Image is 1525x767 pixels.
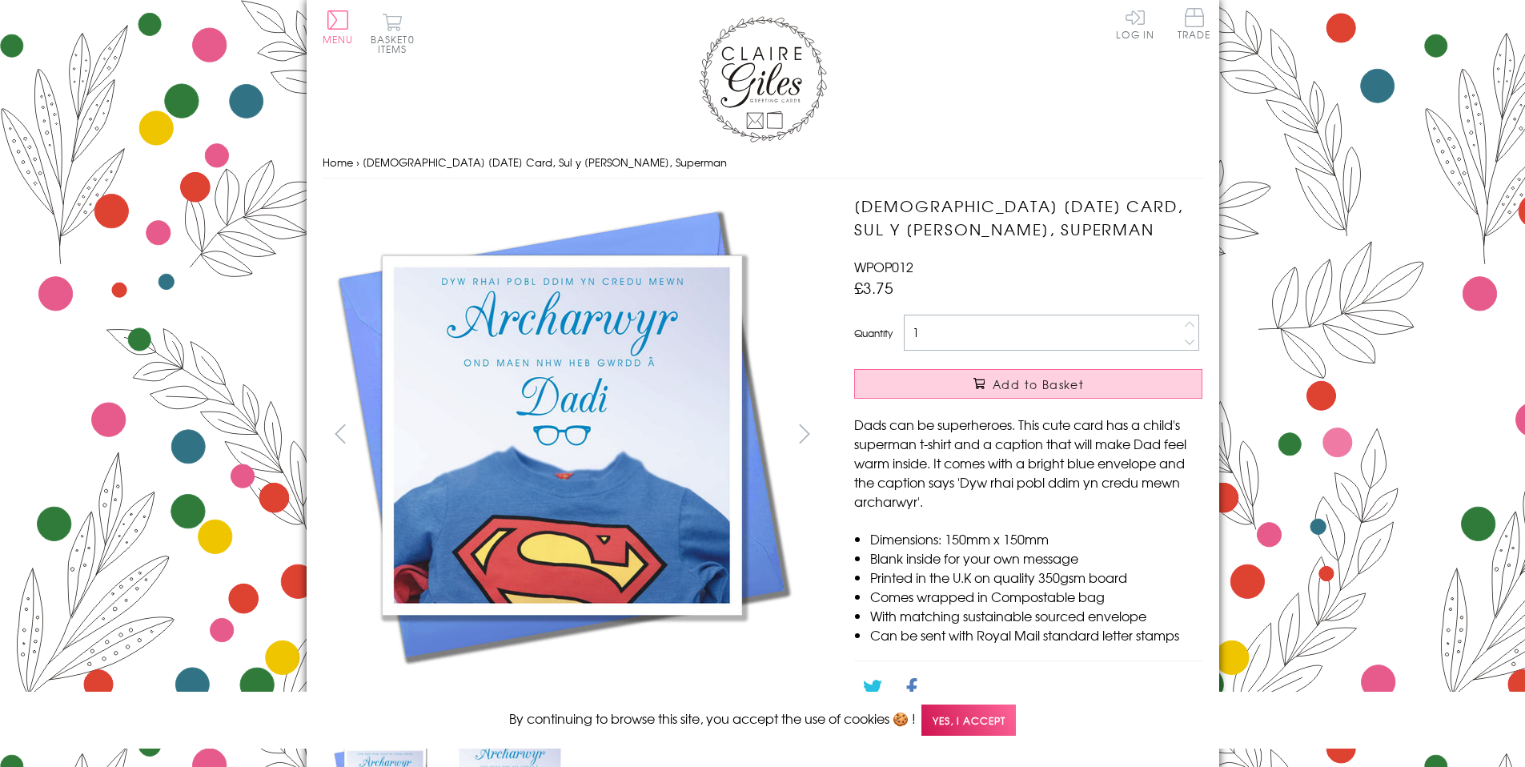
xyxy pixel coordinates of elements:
[699,16,827,143] img: Claire Giles Greetings Cards
[356,155,359,170] span: ›
[854,415,1202,511] p: Dads can be superheroes. This cute card has a child's superman t-shirt and a caption that will ma...
[854,276,893,299] span: £3.75
[323,155,353,170] a: Home
[786,416,822,452] button: next
[378,32,415,56] span: 0 items
[371,13,415,54] button: Basket0 items
[854,195,1202,241] h1: [DEMOGRAPHIC_DATA] [DATE] Card, Sul y [PERSON_NAME], Superman
[323,32,354,46] span: Menu
[1178,8,1211,42] a: Trade
[854,326,893,340] label: Quantity
[870,548,1202,568] li: Blank inside for your own message
[854,257,913,276] span: WPOP012
[870,625,1202,645] li: Can be sent with Royal Mail standard letter stamps
[870,529,1202,548] li: Dimensions: 150mm x 150mm
[323,147,1203,179] nav: breadcrumbs
[921,705,1016,736] span: Yes, I accept
[993,376,1084,392] span: Add to Basket
[363,155,727,170] span: [DEMOGRAPHIC_DATA] [DATE] Card, Sul y [PERSON_NAME], Superman
[870,606,1202,625] li: With matching sustainable sourced envelope
[854,369,1202,399] button: Add to Basket
[870,568,1202,587] li: Printed in the U.K on quality 350gsm board
[1178,8,1211,39] span: Trade
[1116,8,1154,39] a: Log In
[323,10,354,44] button: Menu
[870,587,1202,606] li: Comes wrapped in Compostable bag
[323,195,803,675] img: Welsh Father's Day Card, Sul y Tadau Hapus, Superman
[323,416,359,452] button: prev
